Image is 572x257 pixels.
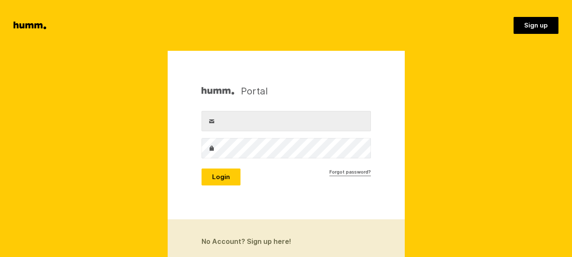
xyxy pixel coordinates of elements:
a: Sign up [514,17,558,34]
a: Forgot password? [329,169,371,176]
button: Login [202,169,240,185]
h1: Portal [202,85,268,97]
img: Humm [202,85,234,97]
